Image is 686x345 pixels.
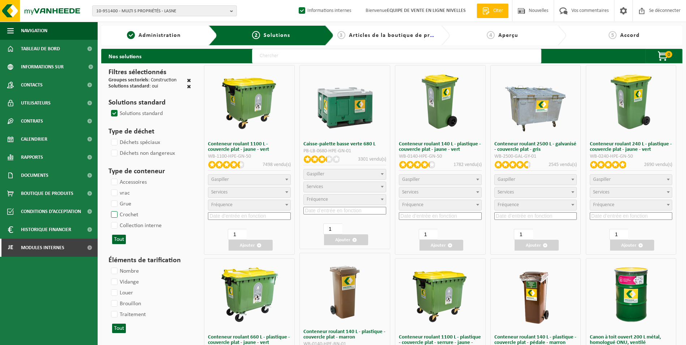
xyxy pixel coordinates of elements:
label: Grue [110,199,131,209]
img: WB-0240-HPE-GN-50 [600,71,662,132]
div: WB-2500-GAL-GY-01 [494,154,577,159]
span: Gaspiller [211,177,229,182]
h3: Type de conteneur [108,166,191,177]
label: Crochet [110,209,138,220]
font: Ajouter [526,243,541,248]
a: Citer [477,4,508,18]
h3: Conteneur roulant 140 L - plastique - couvercle plat - jaune - vert [399,141,482,152]
font: Ajouter [621,243,636,248]
label: Solutions standard [110,108,163,119]
span: 1 [127,31,135,39]
p: 2545 vendu(s) [549,161,577,169]
label: Déchets spéciaux [110,137,160,148]
span: Fréquence [498,202,519,208]
span: 5 [609,31,617,39]
a: 5Accord [570,31,679,40]
button: Tout [112,235,126,244]
span: 2 [252,31,260,39]
p: 1782 vendu(s) [453,161,482,169]
h3: Conteneur roulant 140 L - plastique - couvercle plat - marron [303,329,386,340]
label: Nombre [110,266,139,277]
span: Articles de la boutique de produits [349,33,448,38]
strong: EQUIPE DE VENTE EN LIGNE NIVELLES [387,8,466,13]
h2: Nos solutions [101,49,149,63]
label: Traitement [110,309,146,320]
div: WB-0140-HPE-GN-50 [399,154,482,159]
span: Contrats [21,112,43,130]
h3: Solutions standard [108,97,191,108]
span: Calendrier [21,130,47,148]
h3: Filtres sélectionnés [108,67,191,78]
h3: Type de déchet [108,126,191,137]
input: Date d’entrée en fonction [590,212,673,220]
span: Aperçu [498,33,518,38]
span: Services [593,189,609,195]
input: 1 [609,229,628,240]
label: Déchets non dangereux [110,148,175,159]
span: Je [7,239,14,257]
span: 0 [665,51,672,58]
img: PB-LB-0680-HPE-GN-01 [314,71,376,132]
img: WB-0140-HPE-BN-01 [314,259,376,320]
input: Date d’entrée en fonction [208,212,291,220]
span: Citer [491,7,505,14]
span: Conditions d’acceptation [21,203,81,221]
span: Tableau de bord [21,40,60,58]
span: Solutions [264,33,290,38]
button: Ajouter [229,240,273,251]
button: Ajouter [419,240,464,251]
label: Louer [110,287,133,298]
span: Documents [21,166,48,184]
input: Date d’entrée en fonction [494,212,577,220]
label: Vidange [110,277,139,287]
span: Services [211,189,227,195]
img: WB-1100-HPE-GN-50 [219,71,280,132]
label: Collection interne [110,220,162,231]
a: 1Administration [105,31,203,40]
span: Fréquence [593,202,614,208]
span: Fréquence [402,202,423,208]
h3: Caisse-palette basse verte 680 L [303,141,386,147]
span: Gaspiller [498,177,515,182]
img: WB-1100-HPE-GN-51 [409,264,471,325]
div: : Construction [108,78,176,84]
img: WB-0660-HPE-GN-50 [219,264,280,325]
label: Informations internes [297,5,351,16]
button: 10-951400 - MULTI S PROPRIÉTÉS - LASNE [92,5,237,16]
h3: Conteneur roulant 2500 L - galvanisé - couvercle plat - gris [494,141,577,152]
div: PB-LB-0680-HPE-GN-01 [303,149,386,154]
span: Fréquence [307,197,328,202]
span: Services [402,189,418,195]
button: Ajouter [610,240,654,251]
button: Ajouter [515,240,559,251]
span: Accord [620,33,640,38]
span: Informations sur l’entreprise [21,58,84,76]
a: 2Solutions [223,31,319,40]
font: Bienvenue [366,8,466,13]
span: Services [498,189,514,195]
img: WB-2500-GAL-GY-01 [505,71,566,132]
span: Gaspiller [593,177,611,182]
p: 2690 vendu(s) [644,161,672,169]
a: 3Articles de la boutique de produits [337,31,435,40]
a: 4Aperçu [453,31,551,40]
h3: Conteneur roulant 1100 L - couvercle plat - jaune - vert [208,141,291,152]
p: 3301 vendu(s) [358,156,386,163]
div: WB-1100-HPE-GN-50 [208,154,291,159]
input: 1 [228,229,247,240]
button: Tout [112,324,126,333]
span: Services [307,184,323,189]
img: WB-0140-HPE-GN-50 [409,71,471,132]
span: 10-951400 - MULTI S PROPRIÉTÉS - LASNE [96,6,227,17]
input: 1 [419,229,438,240]
span: Solutions standard [108,84,149,89]
img: PB-OT-0200-MET-00-03 [600,264,662,325]
label: Accessoires [110,177,147,188]
span: Historique financier [21,221,71,239]
label: Brouillon [110,298,141,309]
input: 1 [514,229,533,240]
div: WB-0240-HPE-GN-50 [590,154,673,159]
span: Groupes sectoriels [108,77,148,83]
span: Contacts [21,76,43,94]
font: Ajouter [335,238,350,242]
